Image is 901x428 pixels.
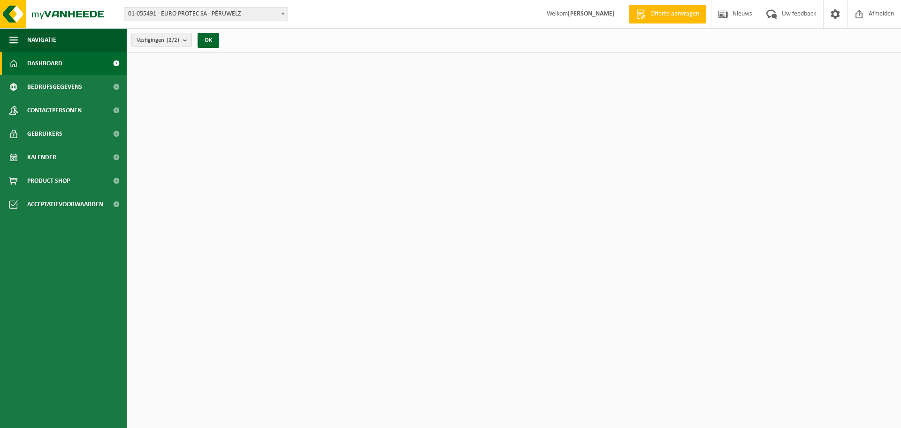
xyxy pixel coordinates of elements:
span: Bedrijfsgegevens [27,75,82,99]
a: Offerte aanvragen [629,5,706,23]
button: Vestigingen(2/2) [131,33,192,47]
span: Offerte aanvragen [648,9,702,19]
span: Dashboard [27,52,62,75]
span: 01-055491 - EURO PROTEC SA - PÉRUWELZ [124,8,288,21]
span: Product Shop [27,169,70,193]
span: 01-055491 - EURO PROTEC SA - PÉRUWELZ [124,7,288,21]
span: Gebruikers [27,122,62,146]
span: Kalender [27,146,56,169]
span: Contactpersonen [27,99,82,122]
span: Vestigingen [137,33,179,47]
count: (2/2) [167,37,179,43]
span: Navigatie [27,28,56,52]
strong: [PERSON_NAME] [568,10,615,17]
span: Acceptatievoorwaarden [27,193,103,216]
button: OK [198,33,219,48]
